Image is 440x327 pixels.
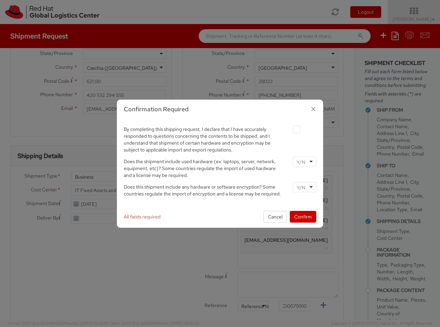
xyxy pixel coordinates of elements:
button: Confirm [290,211,316,223]
input: Y/N [297,184,307,191]
input: Y/N [297,159,307,166]
span: All fields required [124,214,161,220]
h3: Confirmation Required [124,105,316,114]
button: Cancel [263,211,287,223]
span: By completing this shipping request, I declare that I have accurately responded to questions conc... [124,126,271,153]
span: Does the shipment include used hardware (ex: laptops, server, network, equipment, etc)? Some coun... [124,158,276,178]
span: Does this shipment include any hardware or software encryption? Some countries regulate the impor... [124,184,281,197]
